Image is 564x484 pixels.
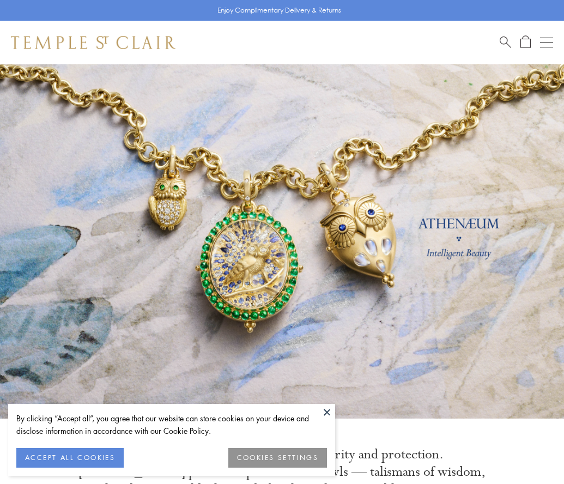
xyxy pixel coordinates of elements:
[540,36,553,49] button: Open navigation
[228,448,327,468] button: COOKIES SETTINGS
[11,36,175,49] img: Temple St. Clair
[217,5,341,16] p: Enjoy Complimentary Delivery & Returns
[16,448,124,468] button: ACCEPT ALL COOKIES
[16,412,327,437] div: By clicking “Accept all”, you agree that our website can store cookies on your device and disclos...
[520,35,531,49] a: Open Shopping Bag
[500,35,511,49] a: Search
